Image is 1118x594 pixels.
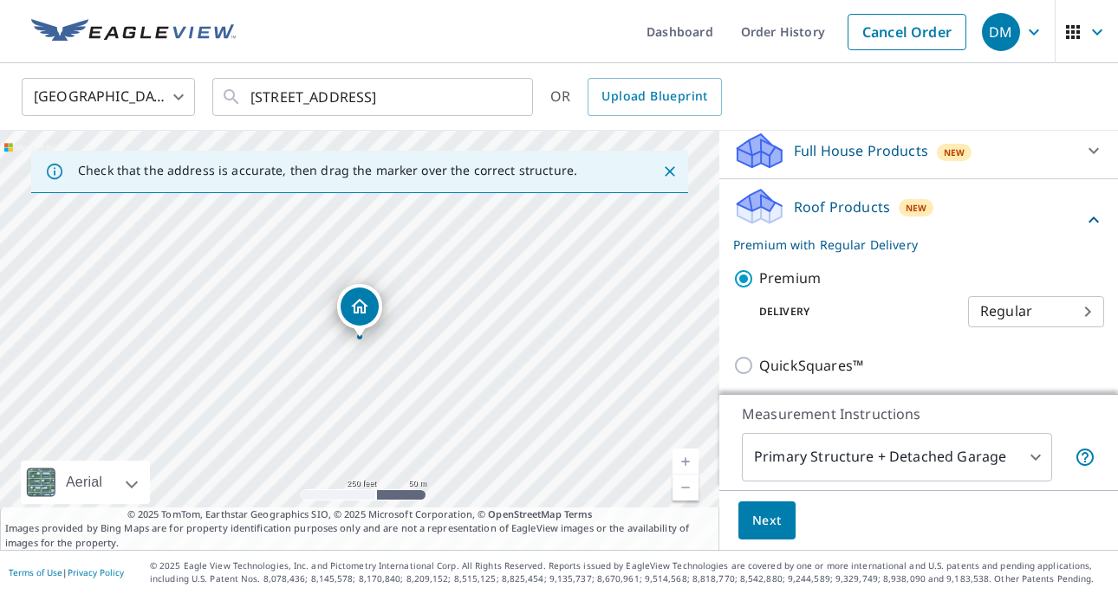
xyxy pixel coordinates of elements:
a: Upload Blueprint [588,78,721,116]
a: Privacy Policy [68,566,124,578]
p: © 2025 Eagle View Technologies, Inc. and Pictometry International Corp. All Rights Reserved. Repo... [150,559,1109,585]
a: OpenStreetMap [488,507,561,520]
div: Primary Structure + Detached Garage [742,433,1052,481]
span: New [906,201,927,215]
div: Dropped pin, building 1, Residential property, 568 W Galena Blvd Aurora, IL 60506 [337,284,382,338]
div: Full House ProductsNew [733,130,1104,171]
p: Delivery [733,304,968,320]
button: Next [738,501,796,540]
span: © 2025 TomTom, Earthstar Geographics SIO, © 2025 Microsoft Corporation, © [127,507,593,522]
p: QuickSquares™ [759,355,863,377]
div: Aerial [21,461,150,504]
div: OR [550,78,722,116]
div: Roof ProductsNewPremium with Regular Delivery [733,186,1104,254]
img: EV Logo [31,19,236,45]
a: Current Level 17, Zoom Out [673,475,699,500]
span: New [944,145,965,159]
span: Next [752,510,782,532]
p: Roof Products [794,197,890,217]
input: Search by address or latitude-longitude [250,73,497,121]
button: Close [659,160,681,183]
a: Cancel Order [848,14,966,50]
p: Measurement Instructions [742,404,1095,424]
p: | [9,567,124,578]
div: Aerial [61,461,107,504]
span: Upload Blueprint [601,86,707,107]
a: Terms [564,507,593,520]
p: Check that the address is accurate, then drag the marker over the correct structure. [78,163,577,178]
p: Premium with Regular Delivery [733,236,1083,254]
p: Full House Products [794,140,928,161]
span: Your report will include the primary structure and a detached garage if one exists. [1075,447,1095,468]
div: [GEOGRAPHIC_DATA] [22,73,195,121]
div: DM [982,13,1020,51]
p: Premium [759,268,821,289]
a: Terms of Use [9,566,62,578]
a: Current Level 17, Zoom In [673,449,699,475]
div: Regular [968,287,1104,336]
